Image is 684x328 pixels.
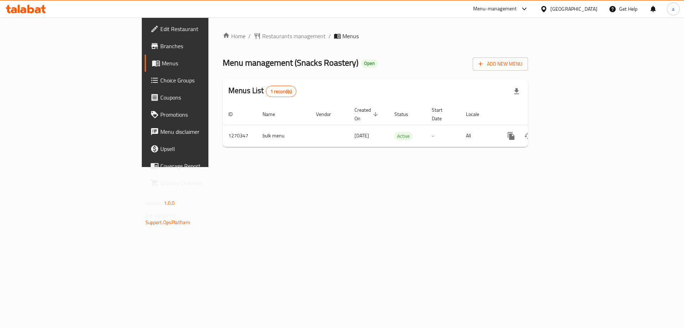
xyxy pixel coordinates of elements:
[432,106,452,123] span: Start Date
[550,5,597,13] div: [GEOGRAPHIC_DATA]
[164,198,175,208] span: 1.0.0
[478,60,522,69] span: Add New Menu
[503,127,520,145] button: more
[145,106,256,123] a: Promotions
[145,140,256,157] a: Upsell
[262,32,326,40] span: Restaurants management
[145,37,256,55] a: Branches
[145,157,256,175] a: Coverage Report
[316,110,340,118] span: Vendor
[497,104,577,125] th: Actions
[520,127,537,145] button: Change Status
[145,55,256,72] a: Menus
[672,5,674,13] span: a
[254,32,326,40] a: Restaurants management
[328,32,331,40] li: /
[160,179,250,187] span: Grocery Checklist
[354,106,380,123] span: Created On
[145,72,256,89] a: Choice Groups
[266,88,296,95] span: 1 record(s)
[263,110,284,118] span: Name
[473,5,517,13] div: Menu-management
[145,89,256,106] a: Coupons
[508,83,525,100] div: Export file
[257,125,310,147] td: bulk menu
[394,110,418,118] span: Status
[162,59,250,67] span: Menus
[160,127,250,136] span: Menu disclaimer
[160,25,250,33] span: Edit Restaurant
[473,57,528,71] button: Add New Menu
[160,145,250,153] span: Upsell
[361,59,378,68] div: Open
[160,42,250,50] span: Branches
[145,198,163,208] span: Version:
[342,32,359,40] span: Menus
[145,218,191,227] a: Support.OpsPlatform
[223,55,358,71] span: Menu management ( Snacks Roastery )
[160,76,250,85] span: Choice Groups
[145,123,256,140] a: Menu disclaimer
[361,60,378,66] span: Open
[145,20,256,37] a: Edit Restaurant
[160,110,250,119] span: Promotions
[354,131,369,140] span: [DATE]
[228,110,242,118] span: ID
[160,93,250,102] span: Coupons
[426,125,460,147] td: -
[228,85,296,97] h2: Menus List
[394,132,413,140] span: Active
[223,32,528,40] nav: breadcrumb
[466,110,488,118] span: Locale
[266,86,297,97] div: Total records count
[160,162,250,170] span: Coverage Report
[145,211,178,220] span: Get support on:
[460,125,497,147] td: All
[223,104,577,147] table: enhanced table
[145,175,256,192] a: Grocery Checklist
